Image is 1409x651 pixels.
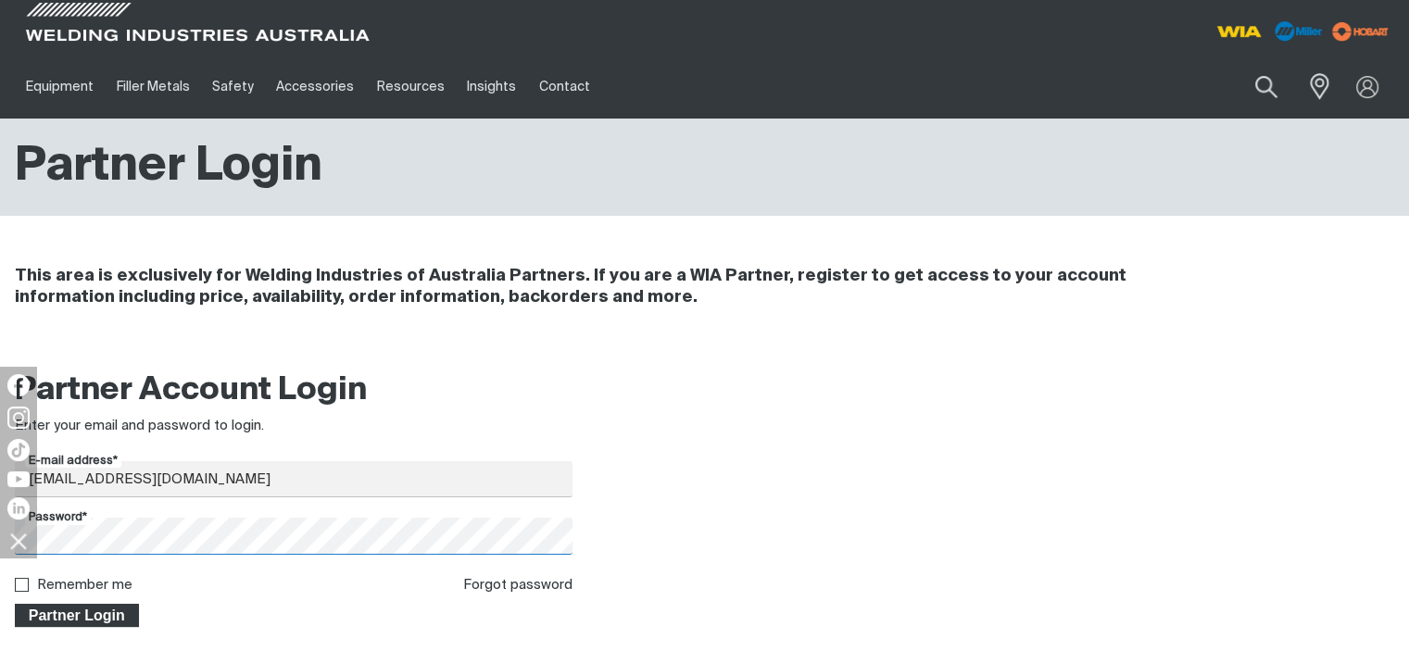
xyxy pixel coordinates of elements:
button: Partner Login [15,604,139,628]
a: Filler Metals [105,55,200,119]
nav: Main [15,55,1050,119]
img: YouTube [7,471,30,487]
a: Resources [366,55,456,119]
img: Instagram [7,407,30,429]
a: Safety [201,55,265,119]
h1: Partner Login [15,137,322,197]
a: Forgot password [463,578,572,592]
label: Remember me [37,578,132,592]
img: LinkedIn [7,497,30,520]
button: Search products [1235,65,1298,108]
a: Equipment [15,55,105,119]
img: hide socials [3,525,34,557]
a: Insights [456,55,527,119]
h2: Partner Account Login [15,370,572,411]
h4: This area is exclusively for Welding Industries of Australia Partners. If you are a WIA Partner, ... [15,266,1159,308]
span: Partner Login [17,604,137,628]
a: Accessories [265,55,365,119]
div: Enter your email and password to login. [15,416,572,437]
a: Contact [527,55,600,119]
img: miller [1327,18,1394,45]
img: Facebook [7,374,30,396]
img: TikTok [7,439,30,461]
input: Product name or item number... [1212,65,1298,108]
